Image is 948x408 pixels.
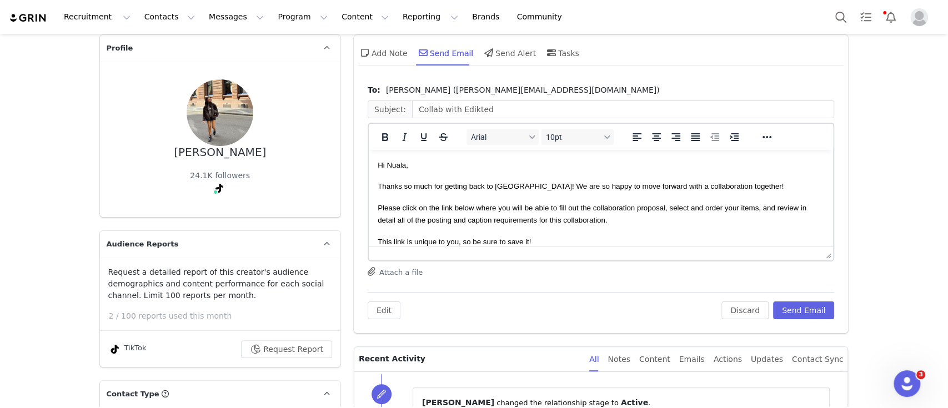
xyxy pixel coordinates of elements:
button: Edit [368,301,400,319]
input: Add a subject line [412,100,835,118]
img: 42104b48-e315-4ab3-97fc-69fe590765f2.jpg [187,79,253,146]
button: Font sizes [541,129,614,145]
button: Contacts [138,4,202,29]
button: Notifications [879,4,903,29]
button: Strikethrough [434,129,453,145]
button: Profile [904,8,939,26]
a: Community [510,4,574,29]
div: Emails [679,347,705,372]
span: Active [621,398,648,407]
span: Hi Nuala, [9,11,39,19]
div: Content [639,347,670,372]
button: Program [271,4,334,29]
span: To: [368,84,380,96]
div: Actions [714,347,742,372]
button: Decrease indent [705,129,724,145]
img: grin logo [9,13,48,23]
button: Send Email [773,301,835,319]
div: Notes [608,347,630,372]
button: Reveal or hide additional toolbar items [758,129,776,145]
a: Tasks [854,4,878,29]
span: Thanks so much for getting back to [GEOGRAPHIC_DATA]! We are so happy to move forward with a coll... [9,32,415,41]
iframe: Rich Text Area [369,150,834,246]
span: 3 [916,370,925,379]
button: Recruitment [57,4,137,29]
div: Contact Sync [792,347,844,372]
img: placeholder-profile.jpg [910,8,928,26]
span: 10pt [546,133,600,142]
button: Search [829,4,853,29]
button: Align center [647,129,666,145]
button: Align left [628,129,646,145]
div: [PERSON_NAME] [174,146,266,159]
button: Increase indent [725,129,744,145]
div: 24.1K followers [190,170,250,182]
div: Press the Up and Down arrow keys to resize the editor. [821,247,833,260]
button: Underline [414,129,433,145]
button: Request Report [241,340,332,358]
span: Subject: [368,100,412,118]
a: Brands [465,4,509,29]
span: Contact Type [107,389,159,400]
div: Add Note [358,39,408,66]
span: Profile [107,43,133,54]
span: Please click on the link below where you will be able to fill out the collaboration proposal, sel... [9,54,438,74]
div: Tasks [545,39,579,66]
button: Content [335,4,395,29]
div: Send Email [417,39,474,66]
div: All [589,347,599,372]
p: Request a detailed report of this creator's audience demographics and content performance for eac... [108,266,332,301]
button: Fonts [467,129,539,145]
div: Send Alert [482,39,536,66]
span: Audience Reports [107,239,179,250]
span: [PERSON_NAME] ([PERSON_NAME][EMAIL_ADDRESS][DOMAIN_NAME]) [386,84,660,96]
div: Updates [751,347,783,372]
button: Justify [686,129,705,145]
button: Italic [395,129,414,145]
span: [PERSON_NAME] [422,398,494,407]
button: Bold [375,129,394,145]
button: Attach a file [368,265,423,278]
iframe: Intercom live chat [894,370,920,397]
p: 2 / 100 reports used this month [109,310,340,322]
div: TikTok [108,342,147,356]
p: Recent Activity [359,347,580,371]
span: Arial [471,133,525,142]
button: Discard [721,301,769,319]
button: Align right [666,129,685,145]
body: Rich Text Area. Press ALT-0 for help. [9,9,456,348]
button: Messages [202,4,270,29]
button: Reporting [396,4,465,29]
span: This link is unique to you, so be sure to save it! [9,88,164,96]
